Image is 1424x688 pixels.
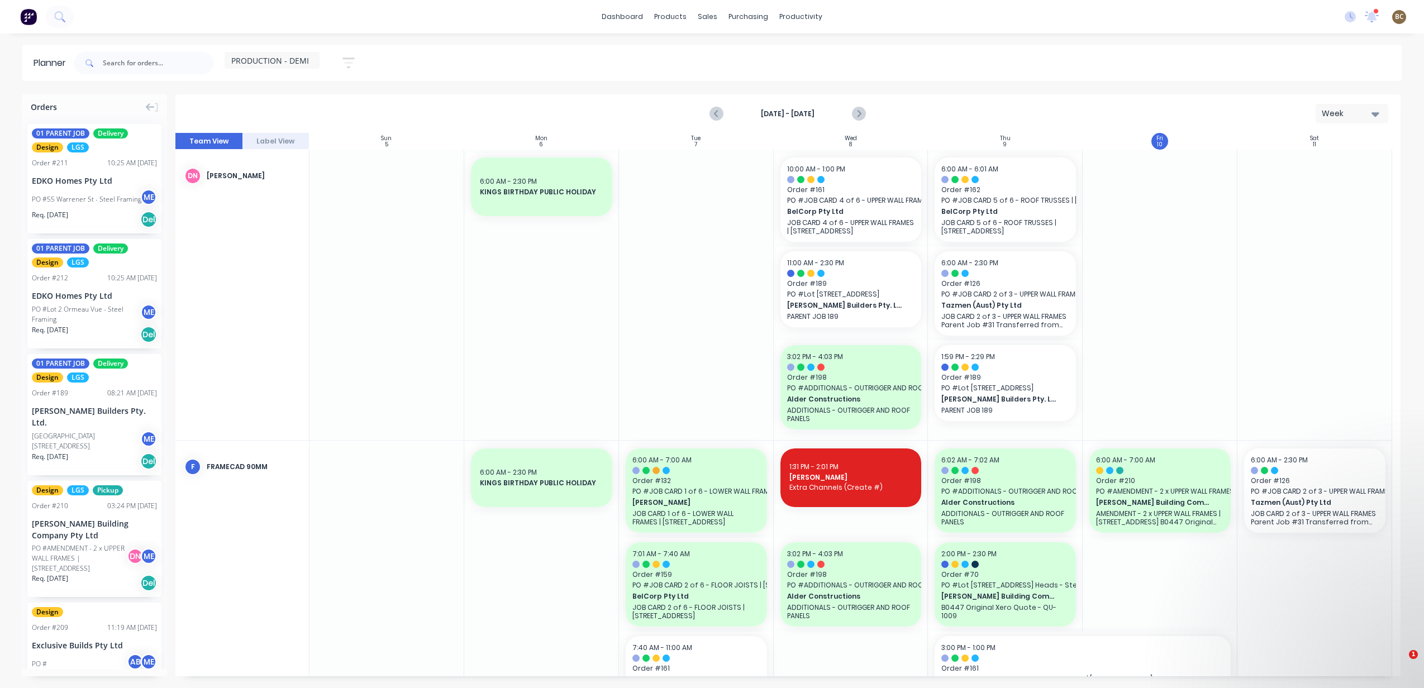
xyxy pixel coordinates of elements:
[941,300,1056,310] span: Tazmen (Aust) Pty Ltd
[787,300,902,310] span: [PERSON_NAME] Builders Pty. Ltd.
[31,101,57,113] span: Orders
[596,8,649,25] a: dashboard
[140,431,157,447] div: ME
[649,8,692,25] div: products
[789,472,913,482] span: [PERSON_NAME]
[941,455,999,465] span: 6:02 AM - 7:02 AM
[1395,12,1404,22] span: BC
[1251,509,1379,526] p: JOB CARD 2 of 3 - UPPER WALL FRAMES Parent Job #31 Transferred from Xero Quote QU-1066
[632,455,692,465] span: 6:00 AM - 7:00 AM
[632,476,760,486] span: Order # 132
[787,185,915,195] span: Order # 161
[787,218,915,235] p: JOB CARD 4 of 6 - UPPER WALL FRAMES | [STREET_ADDRESS]
[632,549,690,558] span: 7:01 AM - 7:40 AM
[941,207,1056,217] span: BelCorp Pty Ltd
[107,623,157,633] div: 11:19 AM [DATE]
[787,312,915,321] p: PARENT JOB 189
[32,158,68,168] div: Order # 211
[32,405,157,428] div: [PERSON_NAME] Builders Pty. Ltd.
[1157,142,1163,147] div: 10
[107,388,157,398] div: 08:21 AM [DATE]
[127,548,144,565] div: DN
[32,304,144,324] div: PO #Lot 2 Ormeau Vue - Steel Framing
[1251,486,1379,496] span: PO # JOB CARD 2 of 3 - UPPER WALL FRAMES
[140,653,157,670] div: ME
[140,548,157,565] div: ME
[787,394,902,404] span: Alder Constructions
[632,498,747,508] span: [PERSON_NAME]
[787,570,915,580] span: Order # 198
[242,133,309,150] button: Label View
[32,210,68,220] span: Req. [DATE]
[1386,650,1413,677] iframe: Intercom live chat
[1096,455,1155,465] span: 6:00 AM - 7:00 AM
[941,549,997,558] span: 2:00 PM - 2:30 PM
[480,187,603,197] span: KINGS BIRTHDAY PUBLIC HOLIDAY
[632,603,760,620] p: JOB CARD 2 of 6 - FLOOR JOISTS | [STREET_ADDRESS]
[32,501,68,511] div: Order # 210
[941,570,1069,580] span: Order # 70
[941,394,1056,404] span: [PERSON_NAME] Builders Pty. Ltd.
[1310,135,1319,142] div: Sat
[480,478,603,488] span: KINGS BIRTHDAY PUBLIC HOLIDAY
[789,462,839,471] span: 1:31 PM - 2:01 PM
[1096,476,1224,486] span: Order # 210
[1156,135,1163,142] div: Fri
[632,486,760,496] span: PO # JOB CARD 1 of 6 - LOWER WALL FRAMES | Lot 3, #[GEOGRAPHIC_DATA] Carsledine
[941,509,1069,526] p: ADDITIONALS - OUTRIGGER AND ROOF PANELS
[941,643,996,652] span: 3:00 PM - 1:00 PM
[787,580,915,590] span: PO # ADDITIONALS - OUTRIGGER AND ROOF PANELS
[32,623,68,633] div: Order # 209
[1409,650,1418,659] span: 1
[941,218,1069,235] p: JOB CARD 5 of 6 - ROOF TRUSSES | [STREET_ADDRESS]
[32,452,68,462] span: Req. [DATE]
[941,383,1069,393] span: PO # Lot [STREET_ADDRESS]
[787,372,915,383] span: Order # 198
[723,8,774,25] div: purchasing
[1000,135,1011,142] div: Thu
[941,486,1069,496] span: PO # ADDITIONALS - OUTRIGGER AND ROOF PANELS
[632,570,760,580] span: Order # 159
[32,372,63,383] span: Design
[32,518,157,541] div: [PERSON_NAME] Building Company Pty Ltd
[1322,108,1373,120] div: Week
[67,485,89,495] span: LGS
[184,458,201,475] div: F
[34,56,72,70] div: Planner
[207,171,300,181] div: [PERSON_NAME]
[32,142,63,152] span: Design
[941,185,1069,195] span: Order # 162
[1251,476,1379,486] span: Order # 126
[127,653,144,670] div: AB
[107,273,157,283] div: 10:25 AM [DATE]
[941,164,998,174] span: 6:00 AM - 6:01 AM
[787,406,915,423] p: ADDITIONALS - OUTRIGGER AND ROOF PANELS
[691,135,701,142] div: Tue
[32,485,63,495] span: Design
[941,498,1056,508] span: Alder Constructions
[32,128,89,138] span: 01 PARENT JOB
[1251,498,1366,508] span: Tazmen (Aust) Pty Ltd
[381,135,392,142] div: Sun
[1003,142,1007,147] div: 9
[941,603,1069,620] p: B0447 Original Xero Quote - QU-1009
[32,257,63,267] span: Design
[787,603,915,620] p: ADDITIONALS - OUTRIGGER AND ROOF PANELS
[67,257,89,267] span: LGS
[632,663,760,673] span: Order # 161
[787,164,845,174] span: 10:00 AM - 1:00 PM
[1313,142,1316,147] div: 11
[480,467,537,477] span: 6:00 AM - 2:30 PM
[32,175,157,187] div: EDKO Homes Pty Ltd
[787,352,843,361] span: 3:02 PM - 4:03 PM
[32,607,63,617] span: Design
[32,639,157,651] div: Exclusive Builds Pty Ltd
[103,52,213,74] input: Search for orders...
[941,258,998,267] span: 6:00 AM - 2:30 PM
[787,258,844,267] span: 11:00 AM - 2:30 PM
[539,142,543,147] div: 6
[140,304,157,321] div: ME
[787,591,902,601] span: Alder Constructions
[93,243,128,254] span: Delivery
[140,326,157,343] div: Del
